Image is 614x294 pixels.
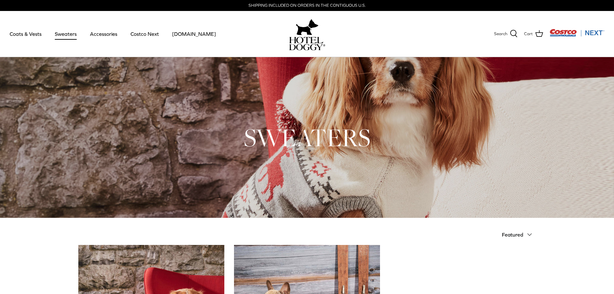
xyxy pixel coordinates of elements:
[550,33,604,38] a: Visit Costco Next
[4,23,47,45] a: Coats & Vests
[49,23,83,45] a: Sweaters
[78,122,536,153] h1: SWEATERS
[289,17,325,50] a: hoteldoggy.com hoteldoggycom
[296,17,318,37] img: hoteldoggy.com
[84,23,123,45] a: Accessories
[494,31,507,37] span: Search
[524,30,543,38] a: Cart
[166,23,222,45] a: [DOMAIN_NAME]
[524,31,533,37] span: Cart
[502,228,536,242] button: Featured
[289,37,325,50] img: hoteldoggycom
[125,23,165,45] a: Costco Next
[502,232,523,238] span: Featured
[550,29,604,37] img: Costco Next
[494,30,518,38] a: Search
